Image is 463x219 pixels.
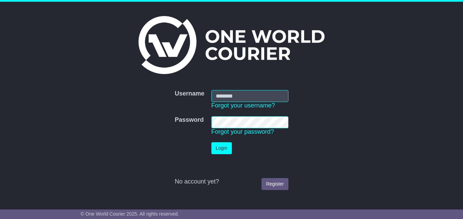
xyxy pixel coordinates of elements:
[211,102,275,109] a: Forgot your username?
[175,116,204,124] label: Password
[262,178,288,190] a: Register
[138,16,325,74] img: One World
[175,90,204,98] label: Username
[175,178,288,186] div: No account yet?
[211,128,274,135] a: Forgot your password?
[80,211,179,217] span: © One World Courier 2025. All rights reserved.
[211,142,232,154] button: Login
